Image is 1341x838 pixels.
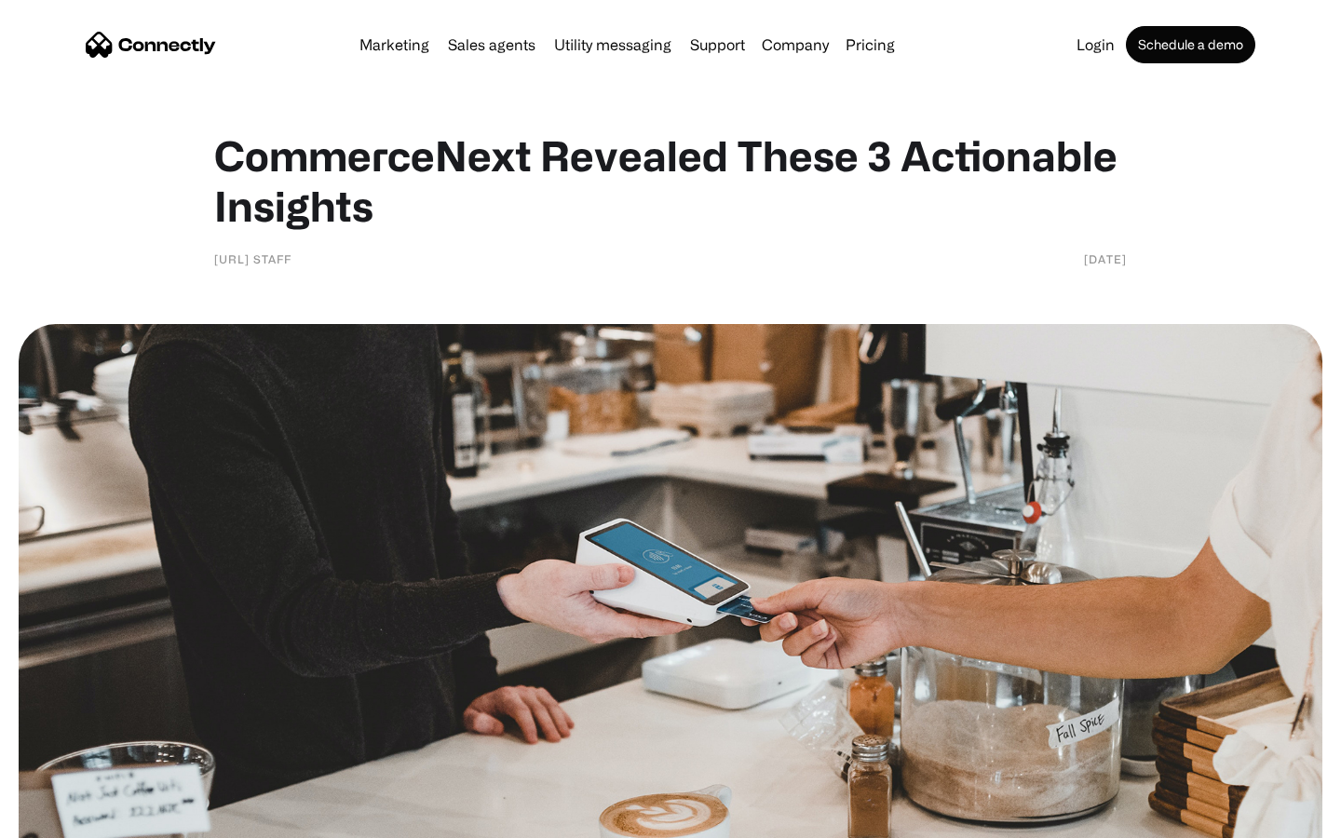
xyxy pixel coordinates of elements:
[19,805,112,831] aside: Language selected: English
[440,37,543,52] a: Sales agents
[37,805,112,831] ul: Language list
[1126,26,1255,63] a: Schedule a demo
[683,37,752,52] a: Support
[1084,250,1127,268] div: [DATE]
[762,32,829,58] div: Company
[352,37,437,52] a: Marketing
[214,130,1127,231] h1: CommerceNext Revealed These 3 Actionable Insights
[838,37,902,52] a: Pricing
[1069,37,1122,52] a: Login
[214,250,291,268] div: [URL] Staff
[547,37,679,52] a: Utility messaging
